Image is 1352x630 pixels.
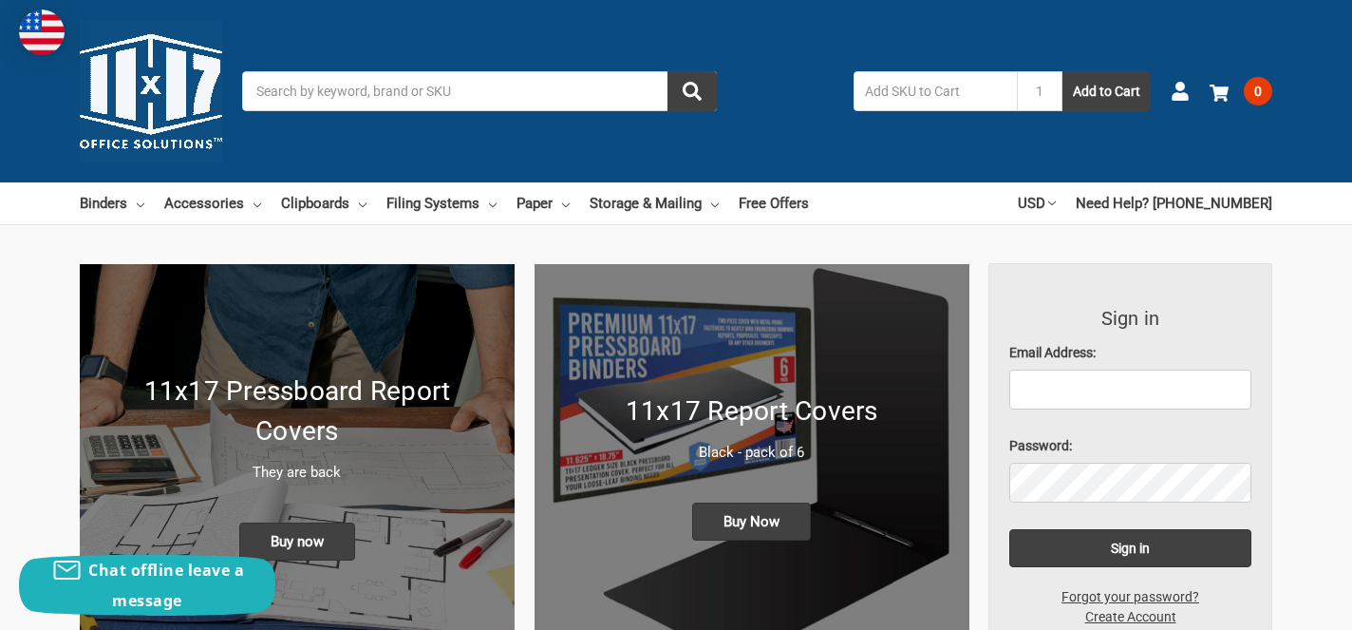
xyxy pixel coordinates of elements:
[516,182,570,224] a: Paper
[692,503,811,541] span: Buy Now
[1051,587,1210,607] a: Forgot your password?
[386,182,497,224] a: Filing Systems
[1009,304,1252,333] h3: Sign in
[739,182,809,224] a: Free Offers
[1009,529,1252,567] input: Sign in
[1210,67,1272,116] a: 0
[590,182,719,224] a: Storage & Mailing
[554,442,949,464] p: Black - pack of 6
[164,182,261,224] a: Accessories
[100,462,495,484] p: They are back
[19,555,275,616] button: Chat offline leave a message
[1076,182,1272,224] a: Need Help? [PHONE_NUMBER]
[88,560,244,611] span: Chat offline leave a message
[242,71,717,111] input: Search by keyword, brand or SKU
[554,391,949,431] h1: 11x17 Report Covers
[281,182,366,224] a: Clipboards
[19,10,65,55] img: duty and tax information for United States
[1244,77,1272,105] span: 0
[1018,182,1056,224] a: USD
[239,523,355,561] span: Buy now
[1075,607,1187,627] a: Create Account
[80,20,222,162] img: 11x17.com
[854,71,1017,111] input: Add SKU to Cart
[1062,71,1151,111] button: Add to Cart
[1009,343,1252,363] label: Email Address:
[1195,579,1352,630] iframe: Google Customer Reviews
[100,372,495,451] h1: 11x17 Pressboard Report Covers
[1009,436,1252,456] label: Password:
[80,182,144,224] a: Binders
